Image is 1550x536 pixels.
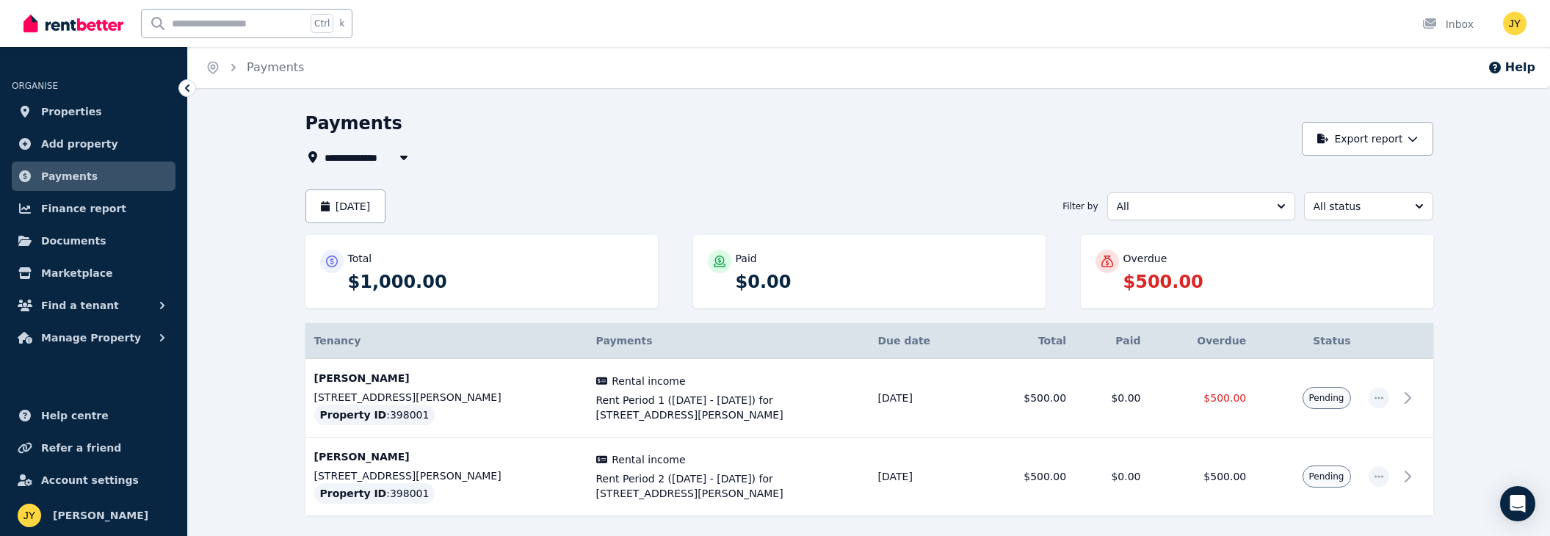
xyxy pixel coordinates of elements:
[1203,471,1246,482] span: $500.00
[311,14,333,33] span: Ctrl
[41,471,139,489] span: Account settings
[1255,323,1359,359] th: Status
[1075,359,1149,438] td: $0.00
[12,162,175,191] a: Payments
[1149,323,1255,359] th: Overdue
[12,129,175,159] a: Add property
[12,226,175,256] a: Documents
[612,374,685,388] span: Rental income
[41,329,141,347] span: Manage Property
[320,486,387,501] span: Property ID
[1107,192,1295,220] button: All
[1488,59,1535,76] button: Help
[1123,270,1419,294] p: $500.00
[339,18,344,29] span: k
[1304,192,1433,220] button: All status
[12,81,58,91] span: ORGANISE
[41,103,102,120] span: Properties
[247,60,304,74] a: Payments
[1314,199,1403,214] span: All status
[12,323,175,352] button: Manage Property
[612,452,685,467] span: Rental income
[736,251,757,266] p: Paid
[314,449,579,464] p: [PERSON_NAME]
[41,297,119,314] span: Find a tenant
[980,323,1075,359] th: Total
[12,194,175,223] a: Finance report
[314,468,579,483] p: [STREET_ADDRESS][PERSON_NAME]
[314,390,579,405] p: [STREET_ADDRESS][PERSON_NAME]
[305,189,386,223] button: [DATE]
[41,264,112,282] span: Marketplace
[41,200,126,217] span: Finance report
[1309,471,1344,482] span: Pending
[314,405,435,425] div: : 398001
[736,270,1031,294] p: $0.00
[12,401,175,430] a: Help centre
[314,483,435,504] div: : 398001
[980,438,1075,516] td: $500.00
[41,407,109,424] span: Help centre
[41,135,118,153] span: Add property
[596,393,861,422] span: Rent Period 1 ([DATE] - [DATE]) for [STREET_ADDRESS][PERSON_NAME]
[869,438,980,516] td: [DATE]
[596,471,861,501] span: Rent Period 2 ([DATE] - [DATE]) for [STREET_ADDRESS][PERSON_NAME]
[12,291,175,320] button: Find a tenant
[348,270,643,294] p: $1,000.00
[305,323,587,359] th: Tenancy
[1075,323,1149,359] th: Paid
[869,359,980,438] td: [DATE]
[41,167,98,185] span: Payments
[18,504,41,527] img: JIAN YU
[12,433,175,463] a: Refer a friend
[980,359,1075,438] td: $500.00
[1203,392,1246,404] span: $500.00
[12,97,175,126] a: Properties
[1123,251,1167,266] p: Overdue
[1062,200,1098,212] span: Filter by
[1500,486,1535,521] div: Open Intercom Messenger
[23,12,123,35] img: RentBetter
[12,258,175,288] a: Marketplace
[12,466,175,495] a: Account settings
[305,112,402,135] h1: Payments
[348,251,372,266] p: Total
[1309,392,1344,404] span: Pending
[1075,438,1149,516] td: $0.00
[869,323,980,359] th: Due date
[188,47,322,88] nav: Breadcrumb
[41,232,106,250] span: Documents
[320,408,387,422] span: Property ID
[1422,17,1474,32] div: Inbox
[1117,199,1265,214] span: All
[1302,122,1433,156] button: Export report
[53,507,148,524] span: [PERSON_NAME]
[314,371,579,385] p: [PERSON_NAME]
[596,335,653,347] span: Payments
[1503,12,1527,35] img: JIAN YU
[41,439,121,457] span: Refer a friend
